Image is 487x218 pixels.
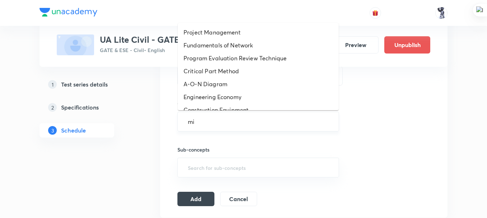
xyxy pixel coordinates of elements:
[178,26,339,39] li: Project Management
[178,78,339,91] li: A-O-N Diagram
[61,103,99,112] h5: Specifications
[100,46,307,54] p: GATE & ESE - Civil • English
[370,7,381,19] button: avatar
[178,103,339,116] li: Construction Equipment
[57,34,94,55] img: fallback-thumbnail.png
[333,36,379,54] button: Preview
[40,8,97,17] img: Company Logo
[178,91,339,103] li: Engineering Economy
[178,65,339,78] li: Critical Part Method
[48,80,57,89] p: 1
[177,192,214,206] button: Add
[40,8,97,18] a: Company Logo
[40,77,137,92] a: 1Test series details
[48,126,57,135] p: 3
[100,34,307,45] h3: UA Lite Civil - GATE 2026 Test Series by Unacademy
[435,7,447,19] img: Shailendra Kumar
[178,52,339,65] li: Program Evaluation Review Technique
[372,10,379,16] img: avatar
[384,36,430,54] button: Unpublish
[48,103,57,112] p: 2
[177,100,339,107] h6: Concepts
[177,146,339,153] h6: Sub-concepts
[220,192,257,206] button: Cancel
[186,161,330,174] input: Search for sub-concepts
[335,121,336,122] button: Close
[61,126,86,135] h5: Schedule
[61,80,108,89] h5: Test series details
[40,100,137,115] a: 2Specifications
[186,115,330,128] input: Search for concepts
[178,39,339,52] li: Fundamentals of Network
